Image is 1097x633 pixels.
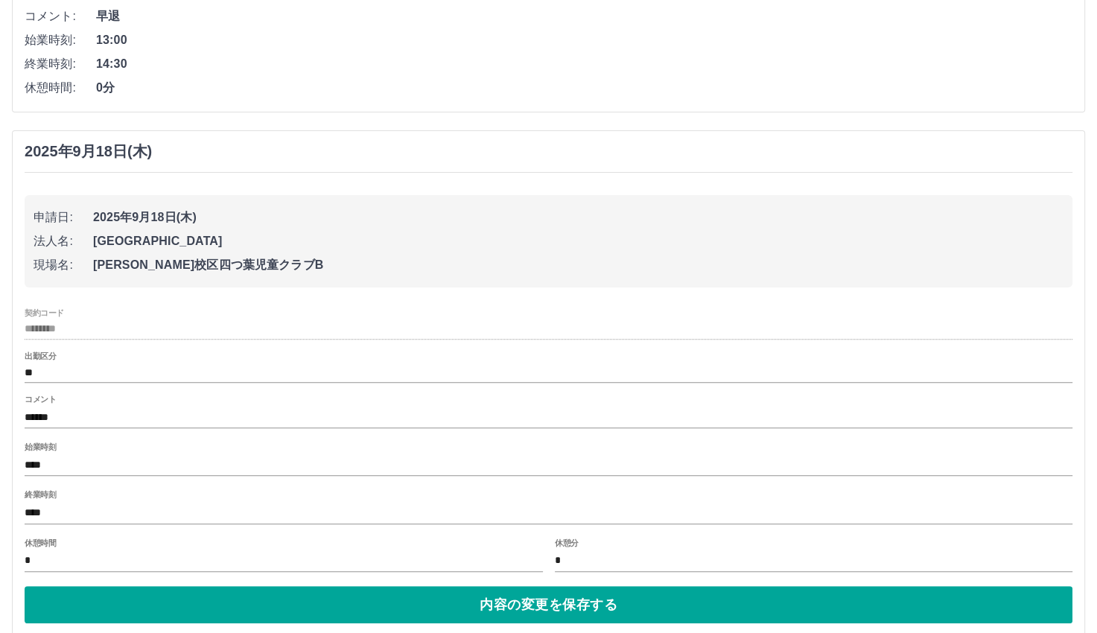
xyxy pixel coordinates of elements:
span: コメント: [25,7,96,25]
span: 申請日: [34,209,93,226]
h3: 2025年9月18日(木) [25,143,152,160]
span: 休憩時間: [25,79,96,97]
span: [GEOGRAPHIC_DATA] [93,232,1063,250]
label: 終業時刻 [25,489,56,500]
label: 出勤区分 [25,351,56,362]
label: 契約コード [25,307,64,318]
label: 休憩時間 [25,537,56,548]
span: 2025年9月18日(木) [93,209,1063,226]
button: 内容の変更を保存する [25,586,1072,623]
span: 現場名: [34,256,93,274]
span: 法人名: [34,232,93,250]
span: 早退 [96,7,1072,25]
span: 終業時刻: [25,55,96,73]
span: [PERSON_NAME]校区四つ葉児童クラブB [93,256,1063,274]
span: 始業時刻: [25,31,96,49]
label: 始業時刻 [25,442,56,453]
span: 13:00 [96,31,1072,49]
label: コメント [25,394,56,405]
span: 14:30 [96,55,1072,73]
label: 休憩分 [555,537,579,548]
span: 0分 [96,79,1072,97]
